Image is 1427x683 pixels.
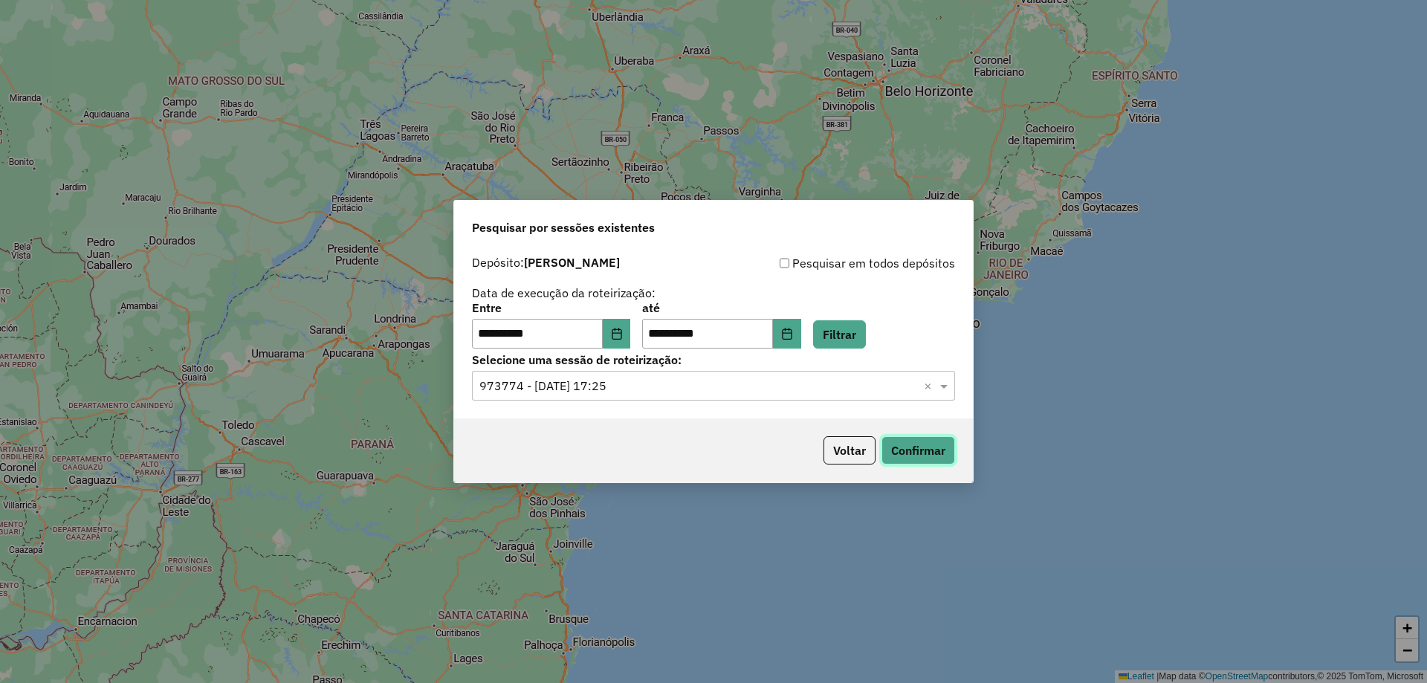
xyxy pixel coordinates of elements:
span: Clear all [924,377,936,395]
button: Choose Date [603,319,631,349]
label: Data de execução da roteirização: [472,284,656,302]
button: Filtrar [813,320,866,349]
label: Selecione uma sessão de roteirização: [472,351,955,369]
button: Voltar [823,436,876,464]
label: Depósito: [472,253,620,271]
span: Pesquisar por sessões existentes [472,219,655,236]
button: Confirmar [881,436,955,464]
label: Entre [472,299,630,317]
label: até [642,299,800,317]
button: Choose Date [773,319,801,349]
strong: [PERSON_NAME] [524,255,620,270]
div: Pesquisar em todos depósitos [713,254,955,272]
